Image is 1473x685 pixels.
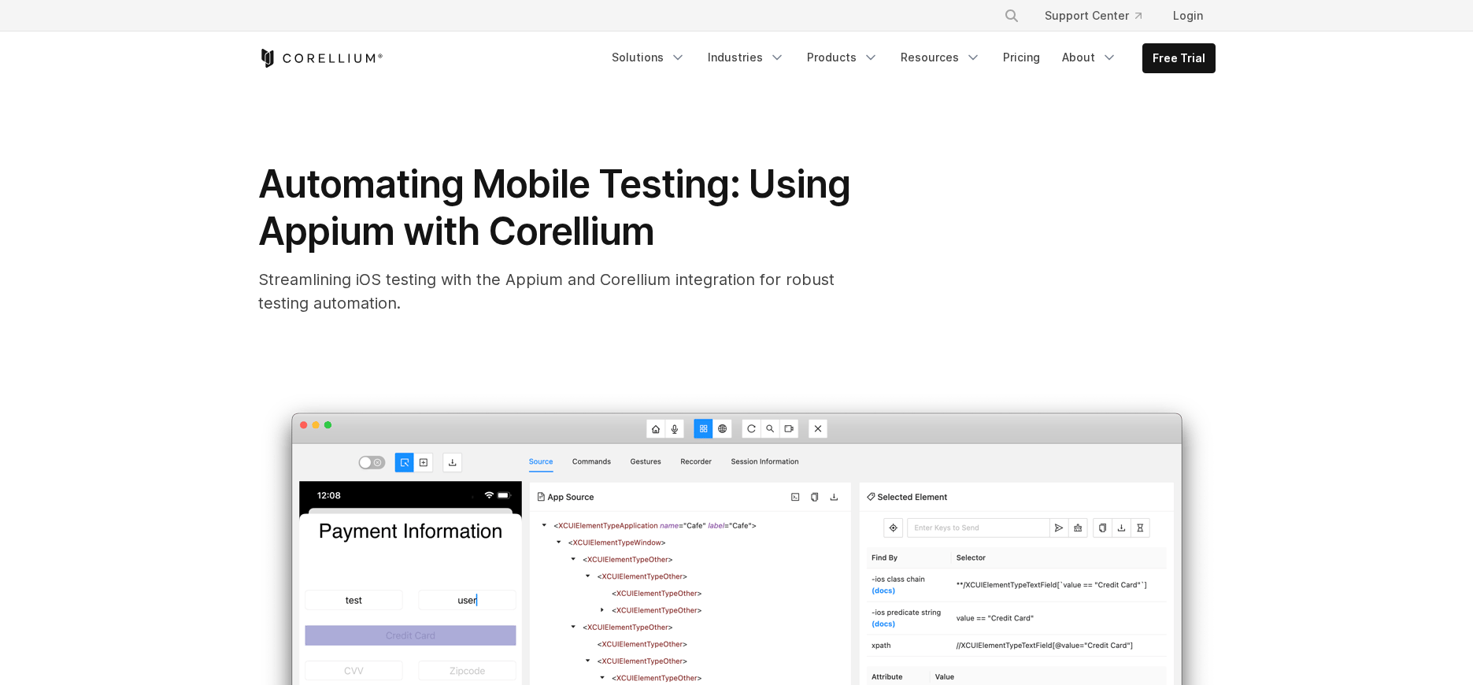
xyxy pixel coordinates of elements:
[602,43,695,72] a: Solutions
[258,49,383,68] a: Corellium Home
[698,43,794,72] a: Industries
[1053,43,1127,72] a: About
[798,43,888,72] a: Products
[997,2,1026,30] button: Search
[1160,2,1216,30] a: Login
[602,43,1216,73] div: Navigation Menu
[1143,44,1215,72] a: Free Trial
[258,270,835,313] span: Streamlining iOS testing with the Appium and Corellium integration for robust testing automation.
[994,43,1049,72] a: Pricing
[1032,2,1154,30] a: Support Center
[985,2,1216,30] div: Navigation Menu
[258,161,850,254] span: Automating Mobile Testing: Using Appium with Corellium
[891,43,990,72] a: Resources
